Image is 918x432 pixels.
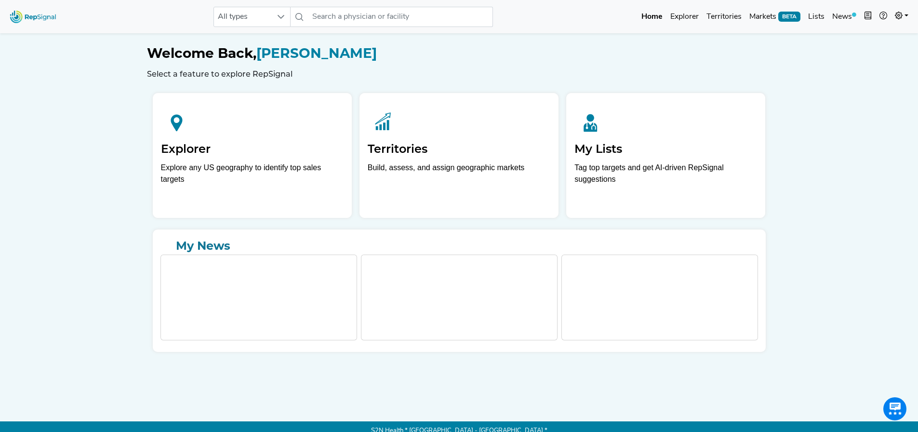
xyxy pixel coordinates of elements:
a: MarketsBETA [745,7,804,27]
h1: [PERSON_NAME] [147,45,772,62]
h2: Territories [368,142,550,156]
span: Welcome Back, [147,45,256,61]
span: BETA [778,12,800,21]
p: Tag top targets and get AI-driven RepSignal suggestions [574,162,757,190]
div: Explore any US geography to identify top sales targets [161,162,344,185]
button: Intel Book [860,7,876,27]
a: Territories [703,7,745,27]
a: ExplorerExplore any US geography to identify top sales targets [153,93,352,218]
span: All types [214,7,272,27]
a: Explorer [666,7,703,27]
a: Home [638,7,666,27]
input: Search a physician or facility [308,7,492,27]
h2: Explorer [161,142,344,156]
h2: My Lists [574,142,757,156]
a: My ListsTag top targets and get AI-driven RepSignal suggestions [566,93,765,218]
a: TerritoriesBuild, assess, and assign geographic markets [359,93,559,218]
p: Build, assess, and assign geographic markets [368,162,550,190]
a: My News [160,237,758,255]
h6: Select a feature to explore RepSignal [147,69,772,79]
a: Lists [804,7,828,27]
a: News [828,7,860,27]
